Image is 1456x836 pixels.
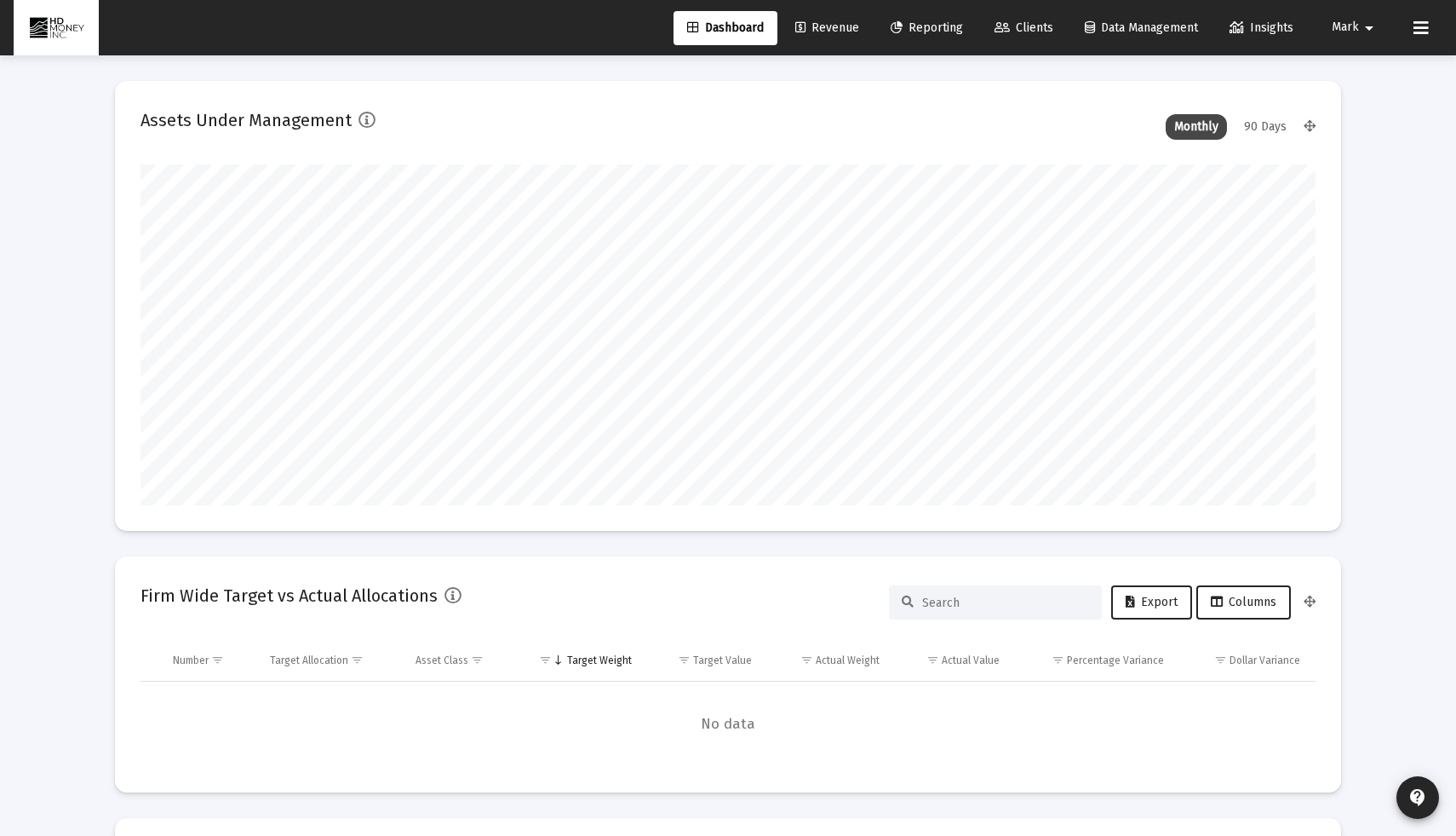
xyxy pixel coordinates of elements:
[140,107,352,134] h2: Assets Under Management
[140,582,438,609] h2: Firm Wide Target vs Actual Allocations
[404,640,517,681] td: Column Asset Class
[644,640,764,681] td: Column Target Value
[877,11,977,45] a: Reporting
[1359,11,1379,45] mat-icon: arrow_drop_down
[693,654,752,667] div: Target Value
[516,640,644,681] td: Column Target Weight
[1230,654,1300,667] div: Dollar Variance
[1176,640,1316,681] td: Column Dollar Variance
[891,640,1012,681] td: Column Actual Value
[926,654,939,666] span: Show filter options for column 'Actual Value'
[1071,11,1212,45] a: Data Management
[1126,595,1178,609] span: Export
[1211,595,1276,609] span: Columns
[140,640,1316,767] div: Data grid
[891,20,963,35] span: Reporting
[567,654,632,667] div: Target Weight
[1235,114,1295,140] div: 90 Days
[161,640,258,681] td: Column Number
[471,654,484,666] span: Show filter options for column 'Asset Class'
[981,11,1067,45] a: Clients
[1166,114,1227,140] div: Monthly
[942,654,1000,667] div: Actual Value
[173,654,209,667] div: Number
[1311,10,1400,44] button: Mark
[1214,654,1227,666] span: Show filter options for column 'Dollar Variance'
[539,654,552,666] span: Show filter options for column 'Target Weight'
[258,640,404,681] td: Column Target Allocation
[922,596,1089,610] input: Search
[416,654,468,667] div: Asset Class
[995,20,1053,35] span: Clients
[140,715,1316,734] span: No data
[1067,654,1164,667] div: Percentage Variance
[764,640,891,681] td: Column Actual Weight
[351,654,364,666] span: Show filter options for column 'Target Allocation'
[1216,11,1307,45] a: Insights
[678,654,691,666] span: Show filter options for column 'Target Value'
[687,20,764,35] span: Dashboard
[816,654,880,667] div: Actual Weight
[1111,585,1192,620] button: Export
[1196,585,1291,620] button: Columns
[800,654,813,666] span: Show filter options for column 'Actual Weight'
[1012,640,1175,681] td: Column Percentage Variance
[1052,654,1064,666] span: Show filter options for column 'Percentage Variance'
[1407,787,1428,808] mat-icon: contact_support
[270,654,348,667] div: Target Allocation
[1332,20,1359,35] span: Mark
[795,20,859,35] span: Revenue
[1230,20,1293,35] span: Insights
[782,11,873,45] a: Revenue
[211,654,224,666] span: Show filter options for column 'Number'
[674,11,777,45] a: Dashboard
[26,11,86,45] img: Dashboard
[1085,20,1198,35] span: Data Management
